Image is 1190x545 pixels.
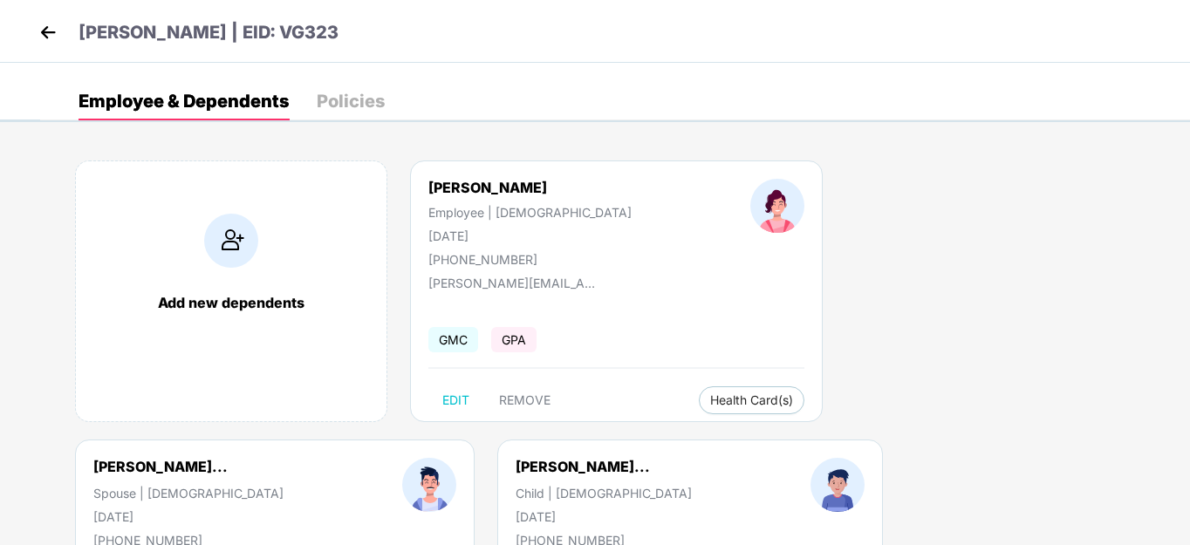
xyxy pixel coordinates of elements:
[442,393,469,407] span: EDIT
[516,458,650,475] div: [PERSON_NAME]...
[699,386,804,414] button: Health Card(s)
[428,386,483,414] button: EDIT
[428,252,632,267] div: [PHONE_NUMBER]
[93,486,284,501] div: Spouse | [DEMOGRAPHIC_DATA]
[93,458,228,475] div: [PERSON_NAME]...
[93,509,284,524] div: [DATE]
[428,179,632,196] div: [PERSON_NAME]
[428,327,478,352] span: GMC
[499,393,551,407] span: REMOVE
[516,509,692,524] div: [DATE]
[516,486,692,501] div: Child | [DEMOGRAPHIC_DATA]
[710,396,793,405] span: Health Card(s)
[428,276,603,290] div: [PERSON_NAME][EMAIL_ADDRESS][DOMAIN_NAME]
[428,228,632,243] div: [DATE]
[750,179,804,233] img: profileImage
[402,458,456,512] img: profileImage
[79,19,339,46] p: [PERSON_NAME] | EID: VG323
[35,19,61,45] img: back
[93,294,369,311] div: Add new dependents
[204,214,258,268] img: addIcon
[79,92,289,110] div: Employee & Dependents
[491,327,537,352] span: GPA
[428,205,632,220] div: Employee | [DEMOGRAPHIC_DATA]
[317,92,385,110] div: Policies
[810,458,865,512] img: profileImage
[485,386,564,414] button: REMOVE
